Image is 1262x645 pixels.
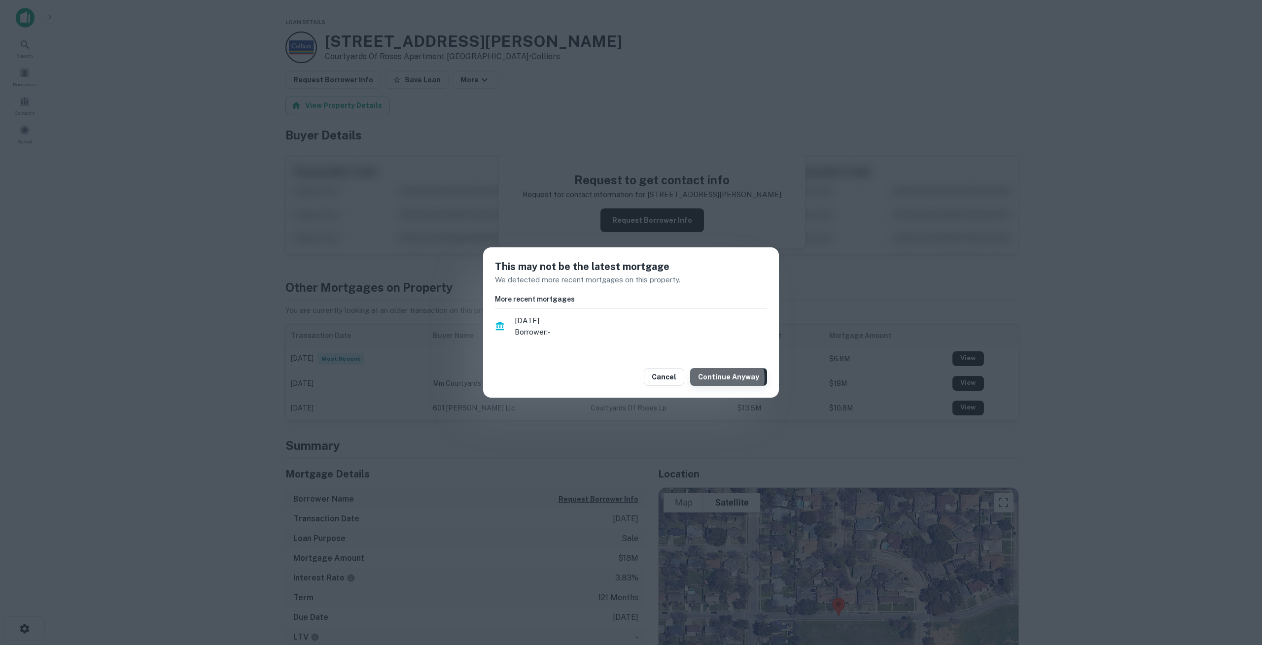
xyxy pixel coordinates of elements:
button: Cancel [644,368,684,386]
button: Continue Anyway [690,368,767,386]
h6: More recent mortgages [495,294,767,305]
iframe: Chat Widget [1213,566,1262,613]
p: We detected more recent mortgages on this property. [495,274,767,286]
span: [DATE] [515,315,767,327]
p: Borrower: - [515,326,767,338]
h5: This may not be the latest mortgage [495,259,767,274]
